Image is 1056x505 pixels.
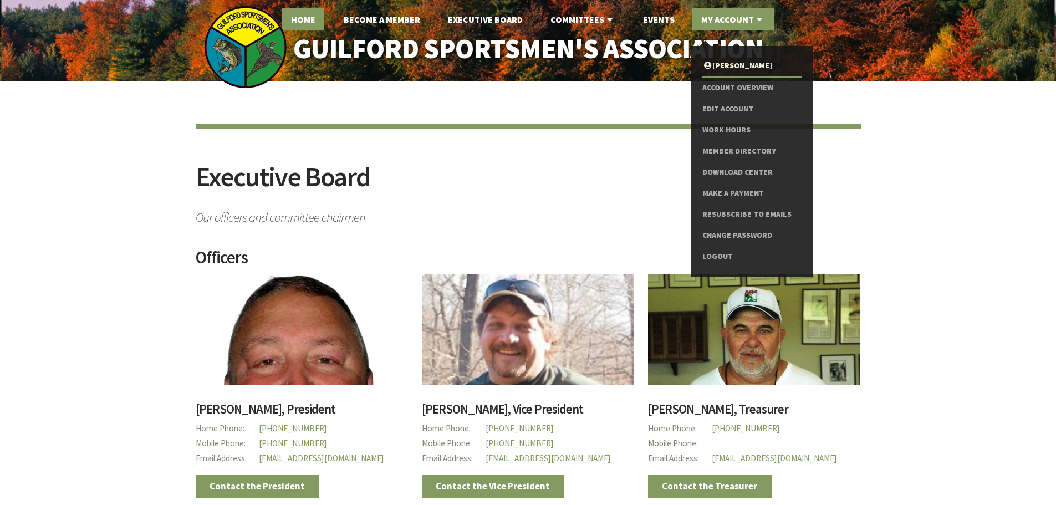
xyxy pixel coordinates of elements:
[196,402,408,422] h3: [PERSON_NAME], President
[196,451,259,466] span: Email Address
[422,402,634,422] h3: [PERSON_NAME], Vice President
[648,402,860,422] h3: [PERSON_NAME], Treasurer
[204,6,287,89] img: logo_sm.png
[702,246,802,267] a: Logout
[196,436,259,451] span: Mobile Phone
[422,421,486,436] span: Home Phone
[282,8,324,30] a: Home
[702,120,802,141] a: Work Hours
[196,475,319,498] a: Contact the President
[422,436,486,451] span: Mobile Phone
[486,423,554,433] a: [PHONE_NUMBER]
[702,99,802,120] a: Edit Account
[634,8,683,30] a: Events
[648,475,772,498] a: Contact the Treasurer
[486,453,611,463] a: [EMAIL_ADDRESS][DOMAIN_NAME]
[702,225,802,246] a: Change Password
[702,183,802,204] a: Make a Payment
[648,421,712,436] span: Home Phone
[712,423,780,433] a: [PHONE_NUMBER]
[648,451,712,466] span: Email Address
[196,421,259,436] span: Home Phone
[702,141,802,162] a: Member Directory
[196,205,861,224] span: Our officers and committee chairmen
[542,8,624,30] a: Committees
[648,436,712,451] span: Mobile Phone
[702,55,802,76] a: [PERSON_NAME]
[486,438,554,448] a: [PHONE_NUMBER]
[439,8,532,30] a: Executive Board
[702,204,802,225] a: Resubscribe to Emails
[422,475,564,498] a: Contact the Vice President
[196,163,861,205] h2: Executive Board
[712,453,837,463] a: [EMAIL_ADDRESS][DOMAIN_NAME]
[259,423,327,433] a: [PHONE_NUMBER]
[259,453,384,463] a: [EMAIL_ADDRESS][DOMAIN_NAME]
[702,78,802,99] a: Account Overview
[196,249,861,274] h2: Officers
[422,451,486,466] span: Email Address
[702,162,802,183] a: Download Center
[692,8,774,30] a: My Account
[259,438,327,448] a: [PHONE_NUMBER]
[335,8,429,30] a: Become A Member
[269,25,787,73] a: Guilford Sportsmen's Association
